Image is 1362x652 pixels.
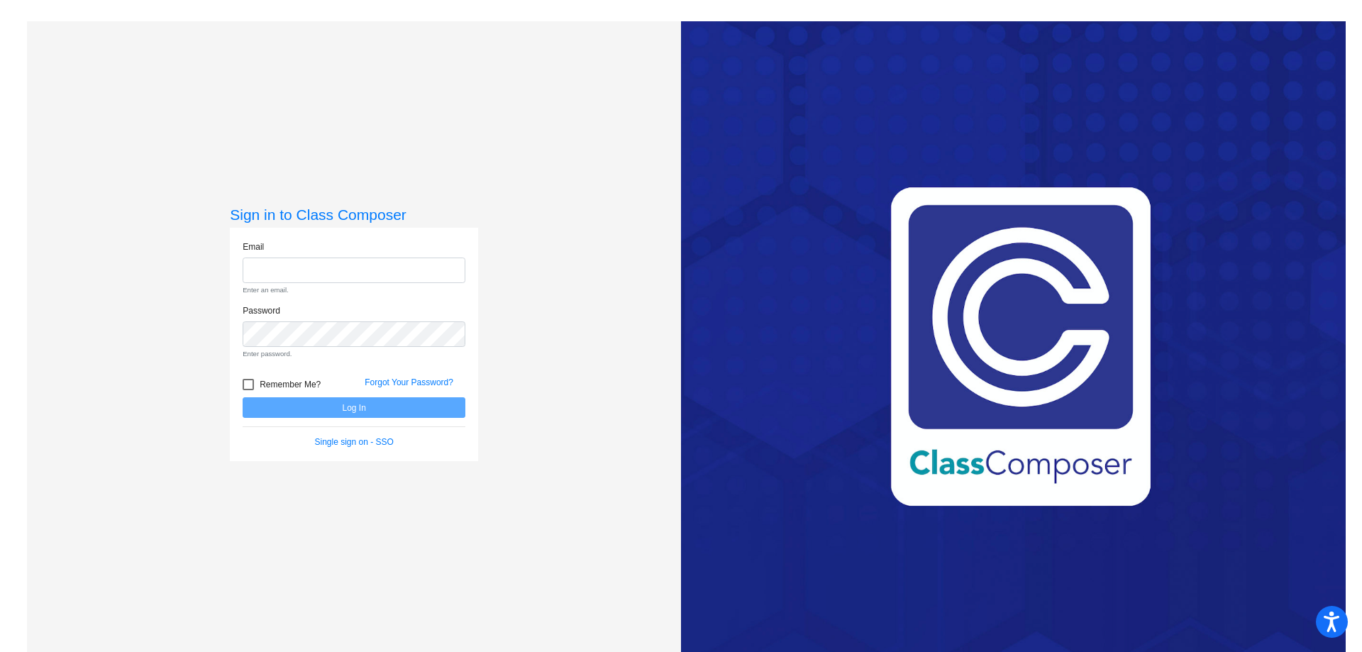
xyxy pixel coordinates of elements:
button: Log In [243,397,465,418]
label: Password [243,304,280,317]
h3: Sign in to Class Composer [230,206,478,223]
a: Single sign on - SSO [315,437,394,447]
span: Remember Me? [260,376,321,393]
label: Email [243,241,264,253]
a: Forgot Your Password? [365,377,453,387]
small: Enter password. [243,349,465,359]
small: Enter an email. [243,285,465,295]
